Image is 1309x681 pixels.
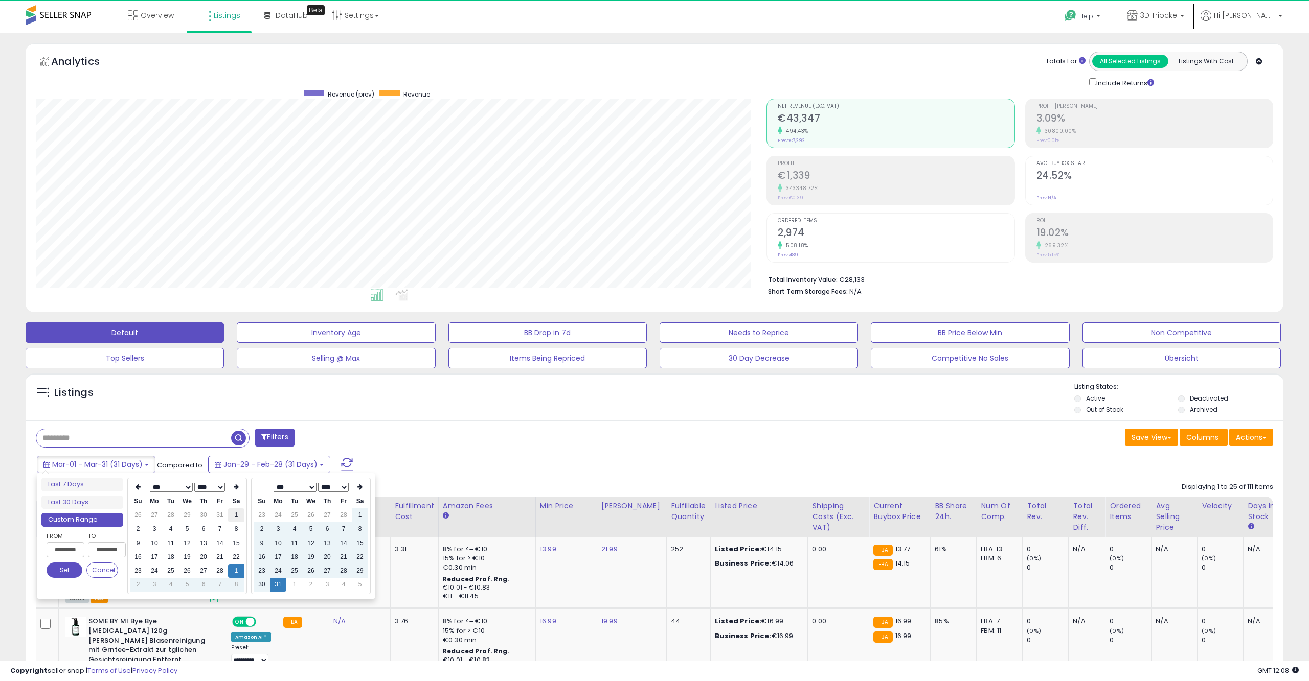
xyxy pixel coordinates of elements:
div: BB Share 24h. [935,501,972,522]
td: 27 [319,508,335,522]
span: Profit [PERSON_NAME] [1036,104,1273,109]
button: Actions [1229,429,1273,446]
td: 28 [163,508,179,522]
div: Current Buybox Price [873,501,926,522]
button: Top Sellers [26,348,224,368]
th: Tu [286,495,303,508]
td: 2 [303,578,319,592]
td: 30 [254,578,270,592]
span: OFF [255,618,271,626]
td: 27 [146,508,163,522]
td: 24 [270,508,286,522]
div: N/A [1073,545,1097,554]
td: 4 [163,578,179,592]
div: €16.99 [715,617,800,626]
td: 26 [303,564,319,578]
h5: Listings [54,386,94,400]
div: €0.30 min [443,563,528,572]
div: Velocity [1202,501,1239,511]
button: Non Competitive [1082,322,1281,343]
td: 2 [130,578,146,592]
small: FBA [873,631,892,643]
li: Last 30 Days [41,496,123,509]
button: Selling @ Max [237,348,435,368]
td: 1 [286,578,303,592]
td: 22 [228,550,244,564]
th: We [179,495,195,508]
label: To [88,531,118,541]
div: Total Rev. [1027,501,1064,522]
small: 343348.72% [782,184,818,192]
td: 7 [212,578,228,592]
a: 16.99 [540,616,556,626]
div: 252 [671,545,703,554]
small: 30800.00% [1041,127,1076,135]
button: BB Price Below Min [871,322,1069,343]
img: 31K-OVkGBQL._SL40_.jpg [65,617,86,637]
div: 0.00 [812,545,861,554]
label: Active [1086,394,1105,403]
h2: 19.02% [1036,227,1273,241]
a: N/A [333,616,346,626]
td: 24 [270,564,286,578]
label: Out of Stock [1086,405,1123,414]
div: 0 [1027,636,1068,645]
td: 6 [195,578,212,592]
td: 13 [195,536,212,550]
div: ASIN: [65,545,219,601]
td: 3 [146,522,163,536]
span: N/A [849,287,862,296]
td: 12 [303,536,319,550]
td: 22 [352,550,368,564]
th: Mo [146,495,163,508]
td: 18 [286,550,303,564]
small: 494.43% [782,127,808,135]
div: Num of Comp. [981,501,1018,522]
span: ROI [1036,218,1273,224]
td: 2 [254,522,270,536]
td: 26 [130,508,146,522]
small: FBA [873,617,892,628]
div: Amazon AI * [231,632,271,642]
td: 28 [335,508,352,522]
small: Days In Stock. [1248,522,1254,531]
div: N/A [1156,545,1189,554]
div: Include Returns [1081,76,1166,88]
small: Prev: 0.01% [1036,137,1059,144]
td: 8 [352,522,368,536]
span: Revenue [403,90,430,99]
div: 0 [1202,563,1243,572]
td: 29 [179,508,195,522]
div: 0 [1202,545,1243,554]
th: Th [195,495,212,508]
span: Revenue (prev) [328,90,374,99]
div: 44 [671,617,703,626]
div: N/A [1073,617,1097,626]
button: Filters [255,429,295,447]
td: 27 [319,564,335,578]
th: Su [254,495,270,508]
p: Listing States: [1074,382,1283,392]
td: 1 [228,508,244,522]
h2: €43,347 [778,112,1014,126]
td: 26 [303,508,319,522]
a: Help [1056,2,1111,33]
small: (0%) [1027,627,1041,635]
div: Preset: [231,644,271,667]
small: Prev: €7,292 [778,137,805,144]
div: €0.30 min [443,636,528,645]
button: Jan-29 - Feb-28 (31 Days) [208,456,330,473]
div: Shipping Costs (Exc. VAT) [812,501,865,533]
td: 28 [212,564,228,578]
span: 3D Tripcke [1140,10,1177,20]
span: 14.15 [895,558,910,568]
td: 28 [335,564,352,578]
div: 15% for > €10 [443,554,528,563]
small: Prev: €0.39 [778,195,803,201]
th: Tu [163,495,179,508]
b: Total Inventory Value: [768,275,838,284]
div: 0 [1202,617,1243,626]
td: 20 [195,550,212,564]
td: 13 [319,536,335,550]
th: Fr [212,495,228,508]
